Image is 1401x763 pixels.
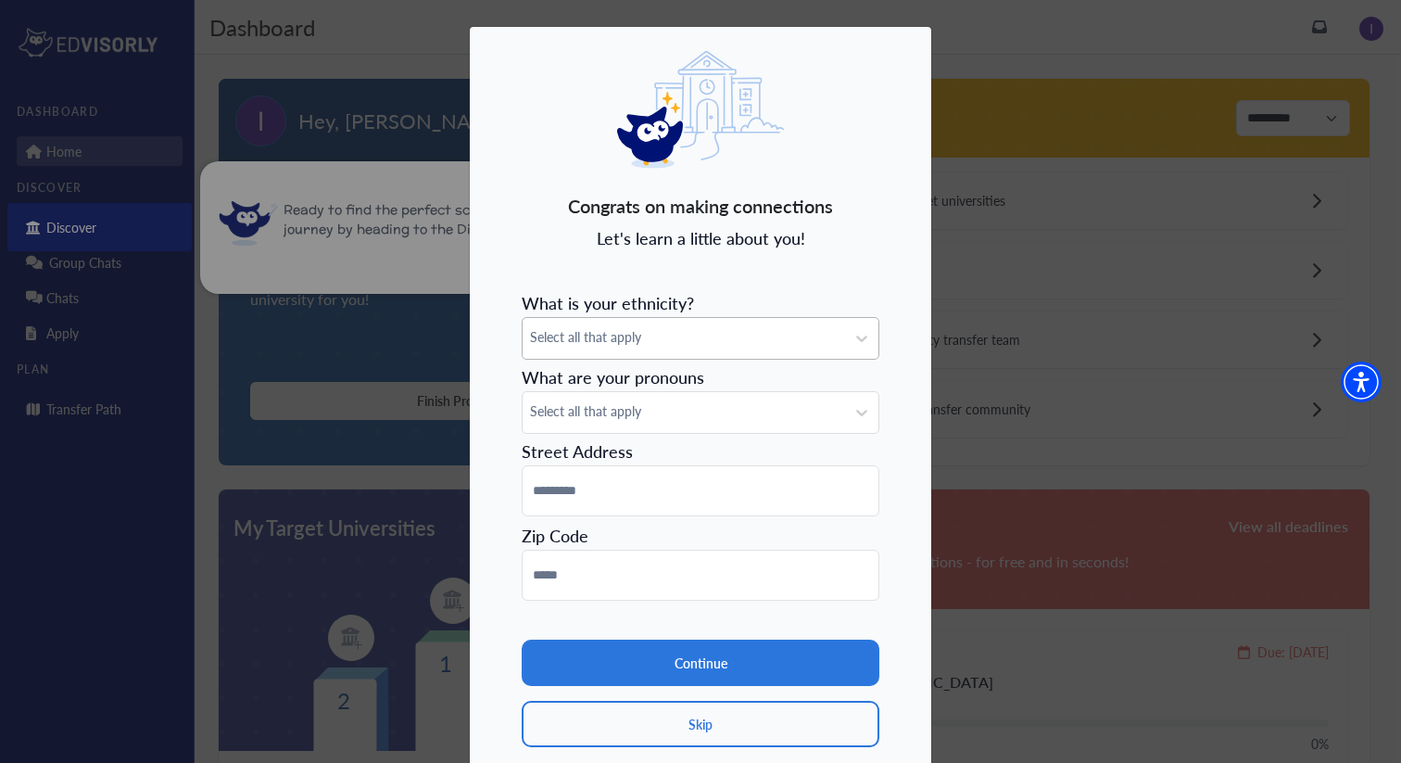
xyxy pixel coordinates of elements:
button: Continue [522,640,879,686]
span: Let's learn a little about you! [597,227,805,249]
span: Select all that apply [530,327,838,347]
span: What is your ethnicity? [522,291,694,314]
span: Zip Code [522,524,588,547]
span: Select all that apply [530,401,838,421]
span: What are your pronouns [522,365,704,388]
button: Skip [522,701,879,747]
span: Street Address [522,439,633,463]
img: eddy logo [617,51,784,169]
span: Congrats on making connections [568,192,833,220]
div: Accessibility Menu [1341,362,1382,402]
